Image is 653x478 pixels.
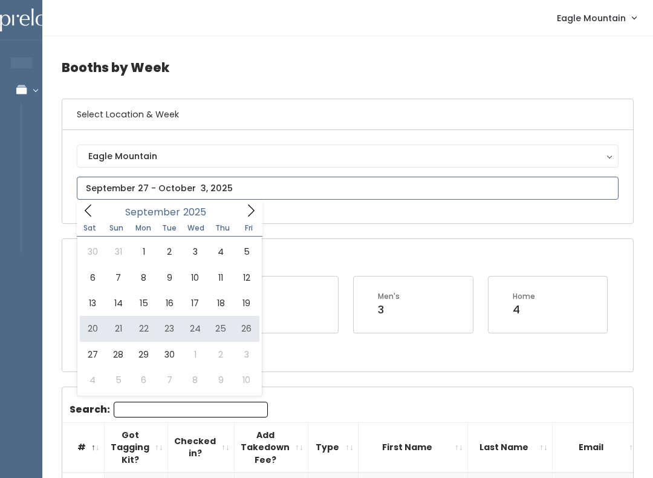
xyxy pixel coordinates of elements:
[131,316,157,341] span: September 22, 2025
[233,239,259,264] span: September 5, 2025
[105,422,168,473] th: Got Tagging Kit?: activate to sort column ascending
[105,265,131,290] span: September 7, 2025
[77,145,619,168] button: Eagle Mountain
[156,224,183,232] span: Tue
[131,290,157,316] span: September 15, 2025
[80,239,105,264] span: August 30, 2025
[233,342,259,367] span: October 3, 2025
[62,422,105,473] th: #: activate to sort column descending
[80,290,105,316] span: September 13, 2025
[183,316,208,341] span: September 24, 2025
[105,239,131,264] span: August 31, 2025
[103,224,130,232] span: Sun
[233,265,259,290] span: September 12, 2025
[70,402,268,417] label: Search:
[183,239,208,264] span: September 3, 2025
[208,342,233,367] span: October 2, 2025
[208,316,233,341] span: September 25, 2025
[513,291,535,302] div: Home
[157,265,182,290] span: September 9, 2025
[114,402,268,417] input: Search:
[125,208,180,217] span: September
[105,290,131,316] span: September 14, 2025
[80,316,105,341] span: September 20, 2025
[62,51,634,84] h4: Booths by Week
[468,422,553,473] th: Last Name: activate to sort column ascending
[105,342,131,367] span: September 28, 2025
[77,224,103,232] span: Sat
[208,265,233,290] span: September 11, 2025
[168,422,235,473] th: Checked in?: activate to sort column ascending
[553,422,642,473] th: Email: activate to sort column ascending
[130,224,157,232] span: Mon
[157,367,182,393] span: October 7, 2025
[208,367,233,393] span: October 9, 2025
[208,290,233,316] span: September 18, 2025
[80,367,105,393] span: October 4, 2025
[80,342,105,367] span: September 27, 2025
[80,265,105,290] span: September 6, 2025
[233,316,259,341] span: September 26, 2025
[233,290,259,316] span: September 19, 2025
[235,422,308,473] th: Add Takedown Fee?: activate to sort column ascending
[308,422,359,473] th: Type: activate to sort column ascending
[513,302,535,318] div: 4
[378,291,400,302] div: Men's
[183,265,208,290] span: September 10, 2025
[157,342,182,367] span: September 30, 2025
[378,302,400,318] div: 3
[131,265,157,290] span: September 8, 2025
[131,367,157,393] span: October 6, 2025
[157,316,182,341] span: September 23, 2025
[233,367,259,393] span: October 10, 2025
[105,367,131,393] span: October 5, 2025
[180,205,216,220] input: Year
[157,239,182,264] span: September 2, 2025
[157,290,182,316] span: September 16, 2025
[208,239,233,264] span: September 4, 2025
[209,224,236,232] span: Thu
[236,224,262,232] span: Fri
[183,224,209,232] span: Wed
[183,290,208,316] span: September 17, 2025
[131,239,157,264] span: September 1, 2025
[131,342,157,367] span: September 29, 2025
[105,316,131,341] span: September 21, 2025
[88,149,607,163] div: Eagle Mountain
[545,5,648,31] a: Eagle Mountain
[62,99,633,130] h6: Select Location & Week
[77,177,619,200] input: September 27 - October 3, 2025
[183,367,208,393] span: October 8, 2025
[557,11,626,25] span: Eagle Mountain
[183,342,208,367] span: October 1, 2025
[359,422,468,473] th: First Name: activate to sort column ascending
